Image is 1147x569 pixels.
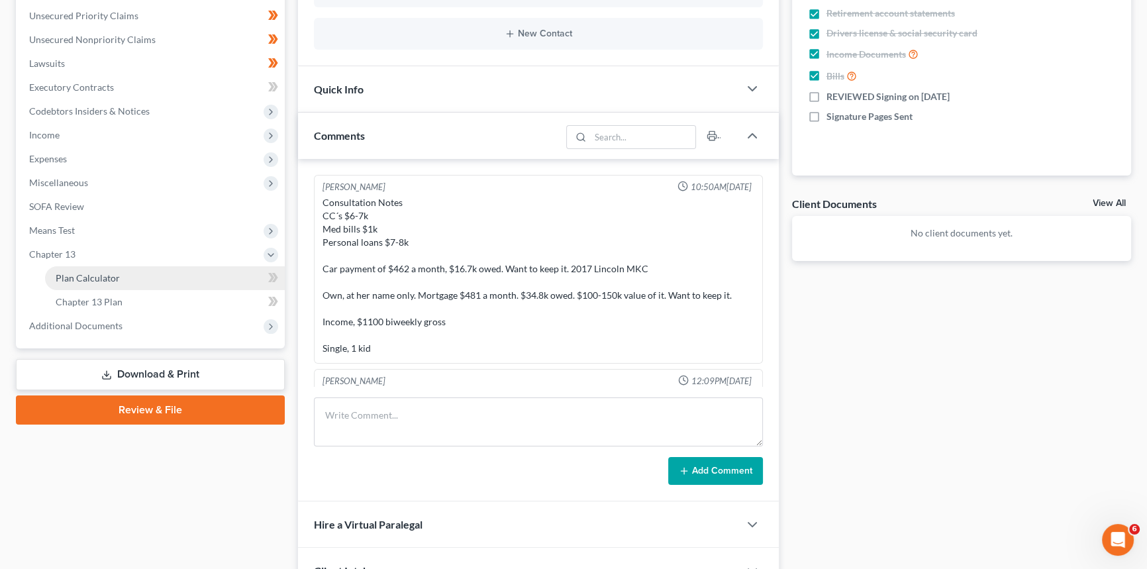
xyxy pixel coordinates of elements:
p: No client documents yet. [803,227,1121,240]
span: Comments [314,129,365,142]
a: Unsecured Priority Claims [19,4,285,28]
span: Quick Info [314,83,364,95]
div: Client Documents [792,197,877,211]
span: Hire a Virtual Paralegal [314,518,423,531]
span: Income Documents [826,48,906,61]
a: Review & File [16,395,285,425]
a: Lawsuits [19,52,285,76]
button: New Contact [324,28,752,39]
span: Signature Pages Sent [826,110,913,123]
span: Lawsuits [29,58,65,69]
span: Chapter 13 Plan [56,296,123,307]
a: Plan Calculator [45,266,285,290]
span: REVIEWED Signing on [DATE] [826,90,950,103]
span: Expenses [29,153,67,164]
span: Bills [826,70,844,83]
span: 10:50AM[DATE] [691,181,752,193]
a: Executory Contracts [19,76,285,99]
div: Consultation Notes CC´s $6-7k Med bills $1k Personal loans $7-8k Car payment of $462 a month, $16... [323,196,754,355]
span: 12:09PM[DATE] [691,375,752,388]
span: Miscellaneous [29,177,88,188]
button: Add Comment [668,457,763,485]
a: Unsecured Nonpriority Claims [19,28,285,52]
div: [PERSON_NAME] [323,375,385,388]
a: SOFA Review [19,195,285,219]
span: Retirement account statements [826,7,955,20]
span: Additional Documents [29,320,123,331]
a: Download & Print [16,359,285,390]
div: [PERSON_NAME] [323,181,385,193]
span: Income [29,129,60,140]
a: View All [1093,199,1126,208]
span: Chapter 13 [29,248,75,260]
span: SOFA Review [29,201,84,212]
span: Codebtors Insiders & Notices [29,105,150,117]
span: Unsecured Nonpriority Claims [29,34,156,45]
iframe: Intercom live chat [1102,524,1134,556]
span: Executory Contracts [29,81,114,93]
a: Chapter 13 Plan [45,290,285,314]
span: Unsecured Priority Claims [29,10,138,21]
span: Drivers license & social security card [826,26,977,40]
span: Means Test [29,225,75,236]
span: 6 [1129,524,1140,535]
span: Plan Calculator [56,272,120,284]
input: Search... [590,126,695,148]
